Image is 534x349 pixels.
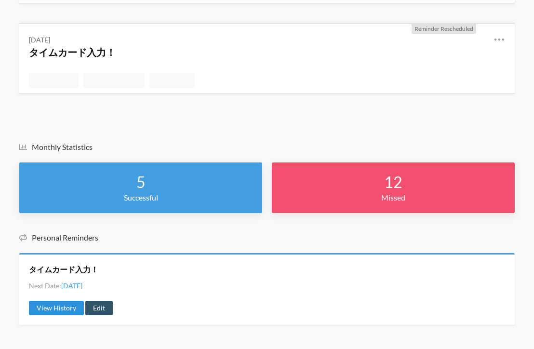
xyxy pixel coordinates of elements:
h5: Personal Reminders [19,232,515,243]
li: Next Date: [29,281,82,291]
p: Successful [29,192,253,203]
span: Reminder Rescheduled [414,25,473,32]
a: タイムカード入力！ [29,46,116,58]
a: View History [29,301,84,315]
p: Missed [281,192,505,203]
a: タイムカード入力！ [29,264,98,275]
h5: Monthly Statistics [19,142,515,152]
strong: 12 [384,173,402,191]
strong: 5 [136,173,146,191]
a: Edit [85,301,113,315]
div: [DATE] [29,35,50,45]
span: [DATE] [61,282,82,290]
